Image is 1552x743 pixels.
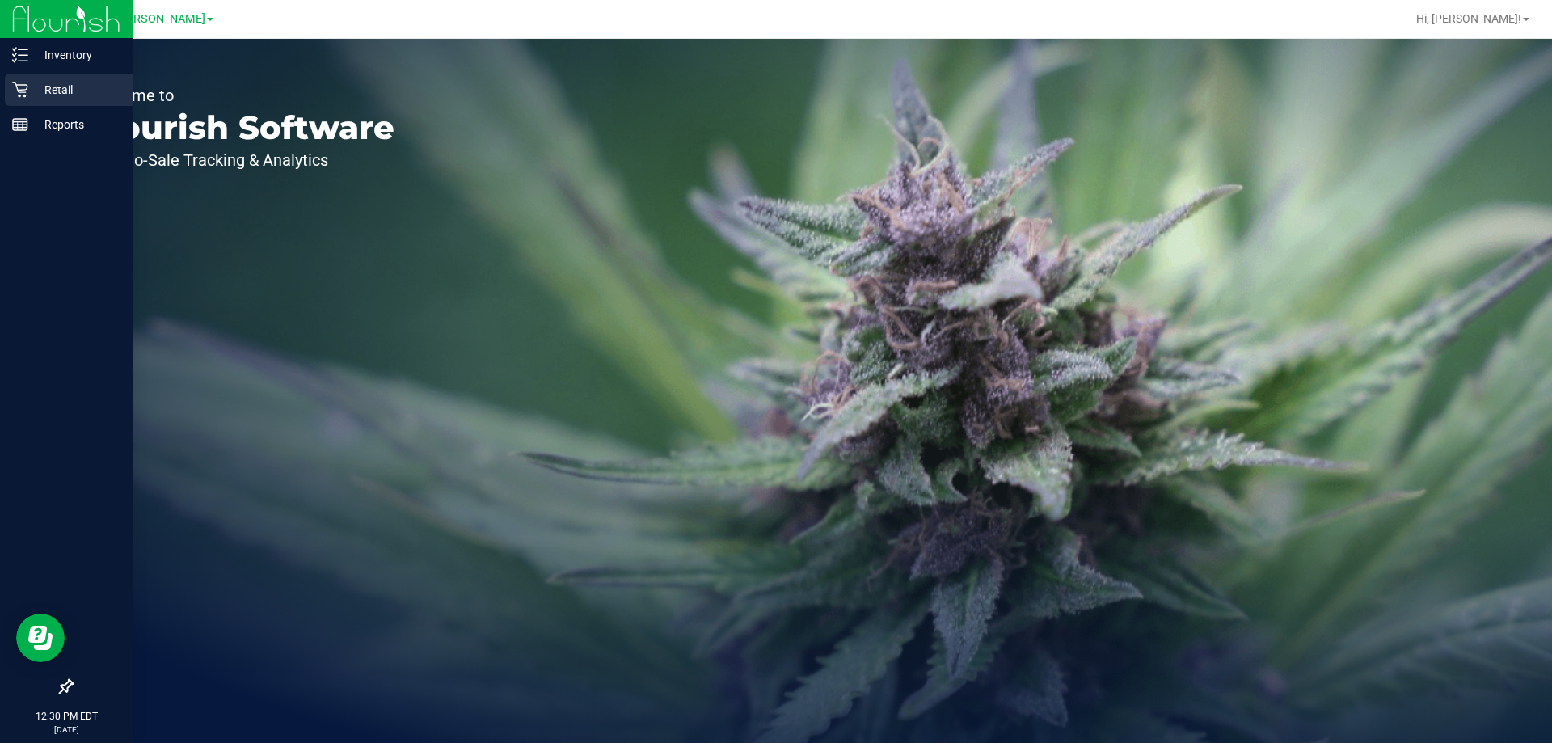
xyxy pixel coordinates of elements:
[12,47,28,63] inline-svg: Inventory
[28,80,125,99] p: Retail
[28,115,125,134] p: Reports
[7,709,125,724] p: 12:30 PM EDT
[116,12,205,26] span: [PERSON_NAME]
[87,152,394,168] p: Seed-to-Sale Tracking & Analytics
[28,45,125,65] p: Inventory
[7,724,125,736] p: [DATE]
[87,87,394,103] p: Welcome to
[1416,12,1521,25] span: Hi, [PERSON_NAME]!
[16,614,65,662] iframe: Resource center
[12,116,28,133] inline-svg: Reports
[87,112,394,144] p: Flourish Software
[12,82,28,98] inline-svg: Retail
